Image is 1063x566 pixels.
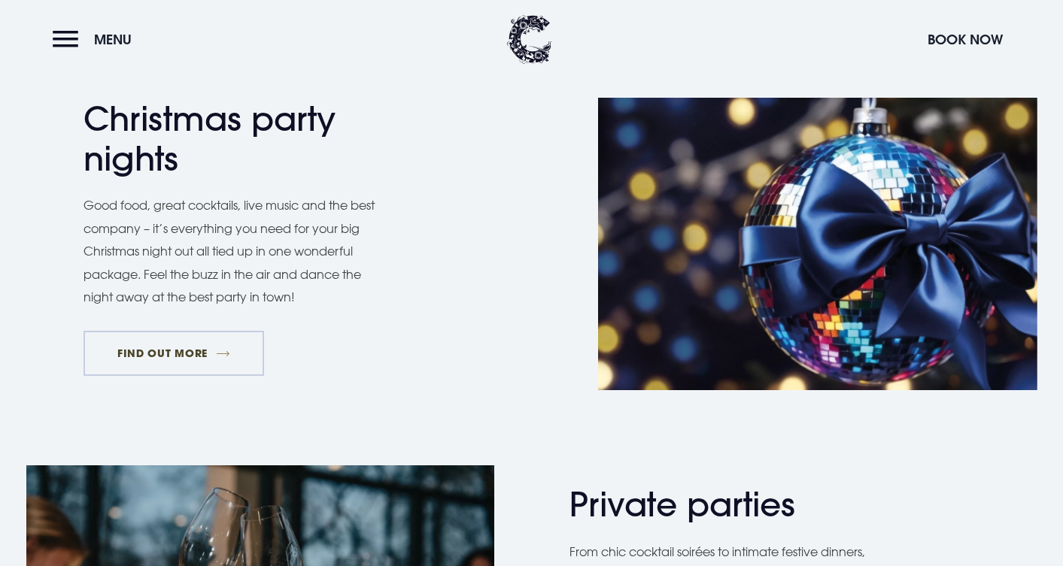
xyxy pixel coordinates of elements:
button: Menu [53,23,139,56]
img: Hotel Christmas in Northern Ireland [598,98,1037,390]
h2: Christmas party nights [84,99,377,179]
img: Clandeboye Lodge [507,15,552,64]
p: Good food, great cocktails, live music and the best company – it’s everything you need for your b... [84,194,392,308]
button: Book Now [920,23,1010,56]
span: Menu [94,31,132,48]
a: FIND OUT MORE [84,331,265,376]
h2: Private parties [569,485,863,525]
